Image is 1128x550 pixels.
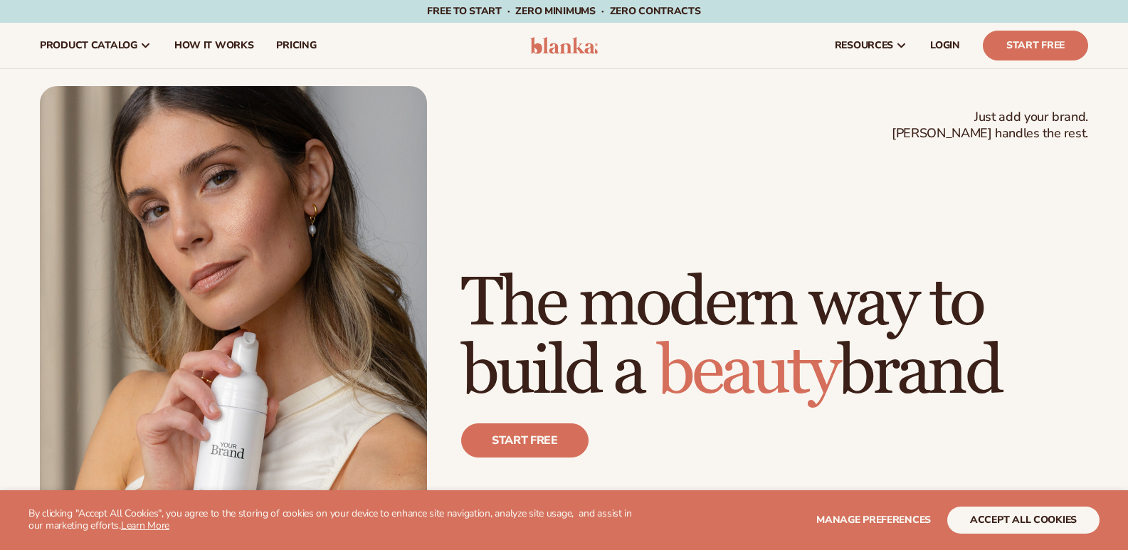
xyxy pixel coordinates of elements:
[461,270,1088,406] h1: The modern way to build a brand
[174,40,254,51] span: How It Works
[681,486,789,517] p: 450+
[930,40,960,51] span: LOGIN
[121,519,169,532] a: Learn More
[816,513,931,527] span: Manage preferences
[461,423,589,458] a: Start free
[563,486,653,517] p: 4.9
[657,330,838,413] span: beauty
[983,31,1088,60] a: Start Free
[276,40,316,51] span: pricing
[427,4,700,18] span: Free to start · ZERO minimums · ZERO contracts
[530,37,598,54] img: logo
[823,23,919,68] a: resources
[28,508,633,532] p: By clicking "Accept All Cookies", you agree to the storing of cookies on your device to enhance s...
[28,23,163,68] a: product catalog
[265,23,327,68] a: pricing
[835,40,893,51] span: resources
[461,486,534,517] p: 100K+
[947,507,1100,534] button: accept all cookies
[892,109,1088,142] span: Just add your brand. [PERSON_NAME] handles the rest.
[919,23,971,68] a: LOGIN
[163,23,265,68] a: How It Works
[816,507,931,534] button: Manage preferences
[40,40,137,51] span: product catalog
